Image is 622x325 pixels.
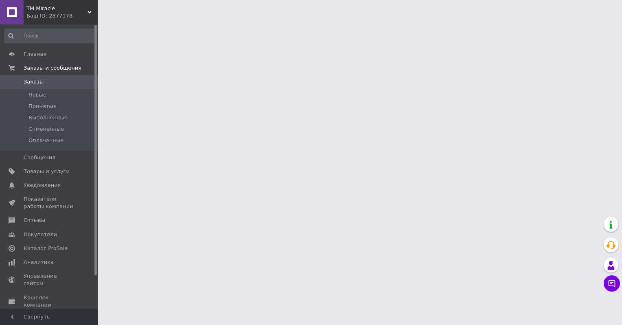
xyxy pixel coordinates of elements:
span: Кошелек компании [24,294,75,309]
span: Выполненные [28,114,68,121]
span: Покупатели [24,231,57,238]
span: Главная [24,51,46,58]
span: ТМ Miracle [26,5,88,12]
span: Управление сайтом [24,272,75,287]
span: Новые [28,91,46,99]
span: Заказы и сообщения [24,64,81,72]
span: Заказы [24,78,44,86]
span: Аналитика [24,259,54,266]
span: Принятые [28,103,57,110]
button: Чат с покупателем [604,275,620,292]
span: Сообщения [24,154,55,161]
span: Уведомления [24,182,61,189]
span: Каталог ProSale [24,245,68,252]
div: Ваш ID: 2877178 [26,12,98,20]
span: Отзывы [24,217,45,224]
span: Оплаченные [28,137,64,144]
span: Товары и услуги [24,168,70,175]
span: Отмененные [28,125,64,133]
input: Поиск [4,29,96,43]
span: Показатели работы компании [24,195,75,210]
